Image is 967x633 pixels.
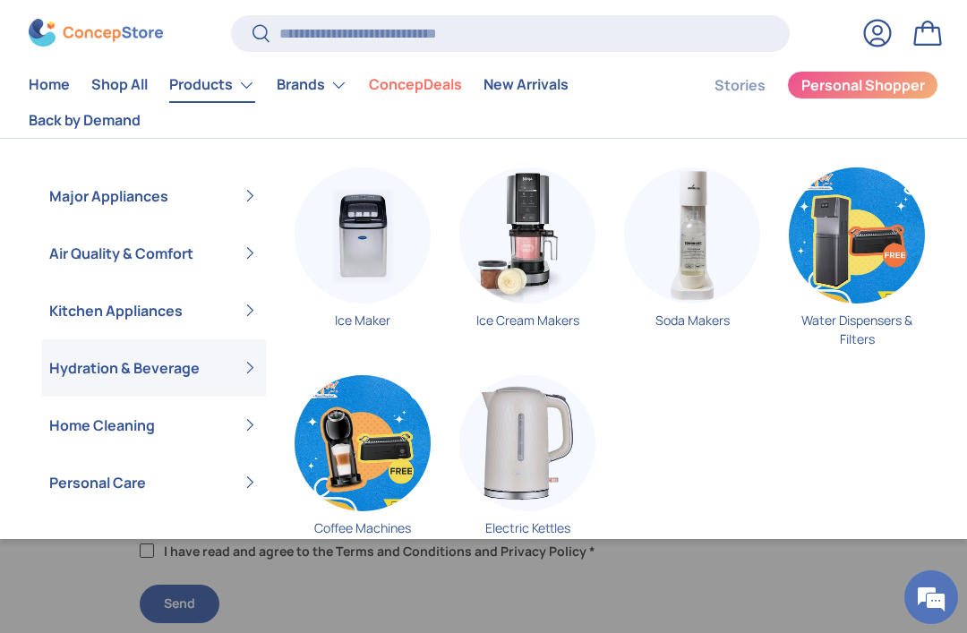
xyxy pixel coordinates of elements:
[104,198,247,379] span: We're online!
[294,9,337,52] div: Minimize live chat window
[715,68,766,103] a: Stories
[483,68,569,103] a: New Arrivals
[158,67,266,103] summary: Products
[787,71,938,99] a: Personal Shopper
[369,68,462,103] a: ConcepDeals
[29,68,70,103] a: Home
[29,103,141,138] a: Back by Demand
[9,433,341,496] textarea: Type your message and hit 'Enter'
[29,67,672,138] nav: Primary
[266,67,358,103] summary: Brands
[93,100,301,124] div: Chat with us now
[672,67,938,138] nav: Secondary
[801,79,925,93] span: Personal Shopper
[91,68,148,103] a: Shop All
[29,20,163,47] img: ConcepStore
